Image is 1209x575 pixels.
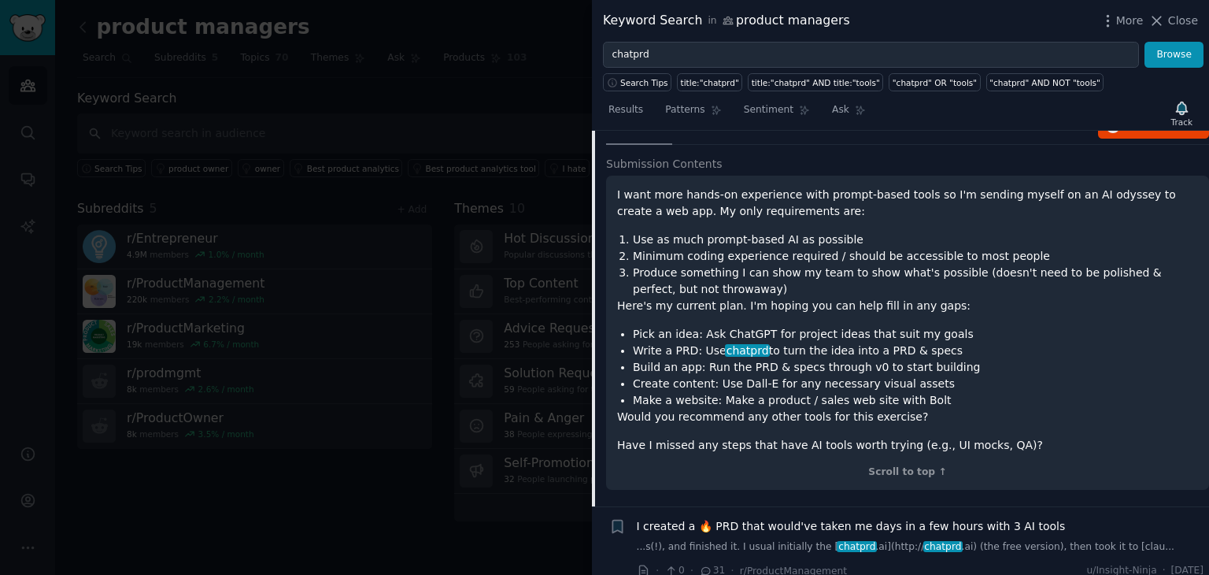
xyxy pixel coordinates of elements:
span: Close [1168,13,1198,29]
p: I want more hands-on experience with prompt-based tools so I'm sending myself on an AI odyssey to... [617,187,1198,220]
div: Scroll to top ↑ [617,466,1198,480]
a: Ask [826,98,871,130]
input: Try a keyword related to your business [603,42,1139,69]
a: "chatprd" OR "tools" [889,73,980,91]
button: Browse [1144,42,1203,69]
span: Sentiment [744,103,793,117]
div: title:"chatprd" [681,77,739,88]
span: Patterns [665,103,704,117]
li: Produce something I can show my team to show what's possible (doesn't need to be polished & perfe... [633,265,1198,298]
div: "chatprd" OR "tools" [893,77,977,88]
a: "chatprd" AND NOT "tools" [986,73,1104,91]
a: ...s(!), and finished it. I usual initially the [chatprd.ai](http://chatprd.ai) (the free version... [637,540,1204,555]
li: Use as much prompt-based AI as possible [633,232,1198,248]
li: Minimum coding experience required / should be accessible to most people [633,248,1198,265]
button: Search Tips [603,73,671,91]
li: Write a PRD: Use to turn the idea into a PRD & specs [633,343,1198,359]
div: Track [1171,117,1192,128]
a: Results [603,98,649,130]
p: Here's my current plan. I'm hoping you can help fill in any gaps: [617,298,1198,314]
div: title:"chatprd" AND title:"tools" [752,77,880,88]
div: Keyword Search product managers [603,11,850,31]
span: chatprd [923,541,963,552]
div: "chatprd" AND NOT "tools" [989,77,1100,88]
span: More [1116,13,1144,29]
span: Submission Contents [606,156,723,172]
span: chatprd [837,541,877,552]
p: Would you recommend any other tools for this exercise? [617,409,1198,425]
a: title:"chatprd" AND title:"tools" [748,73,883,91]
button: More [1100,13,1144,29]
p: Have I missed any steps that have AI tools worth trying (e.g., UI mocks, QA)? [617,437,1198,454]
a: Sentiment [738,98,815,130]
li: Build an app: Run the PRD & specs through v0 to start building [633,359,1198,376]
a: Patterns [660,98,727,130]
li: Make a website: Make a product / sales web site with Bolt [633,392,1198,409]
span: in [708,14,716,28]
span: Search Tips [620,77,668,88]
span: chatprd [725,344,770,357]
a: title:"chatprd" [677,73,742,91]
li: Create content: Use Dall-E for any necessary visual assets [633,376,1198,392]
button: Track [1166,97,1198,130]
span: Ask [832,103,849,117]
li: Pick an idea: Ask ChatGPT for project ideas that suit my goals [633,326,1198,343]
a: I created a 🔥 PRD that would've taken me days in a few hours with 3 AI tools [637,518,1066,535]
span: Results [608,103,643,117]
button: Close [1148,13,1198,29]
